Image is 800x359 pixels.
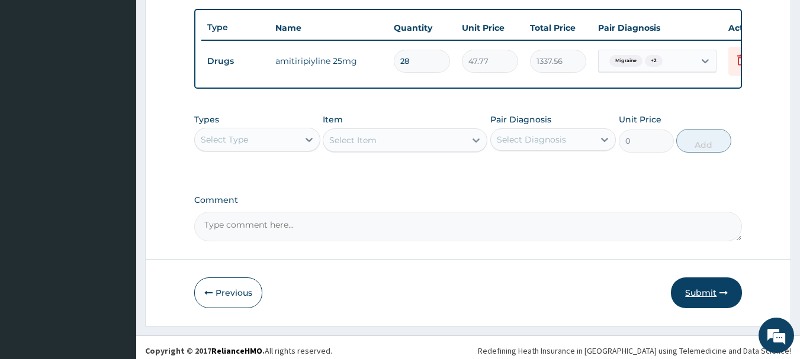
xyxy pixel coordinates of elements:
div: Select Diagnosis [497,134,566,145]
label: Item [323,114,343,125]
div: Minimize live chat window [194,6,223,34]
th: Pair Diagnosis [592,16,722,40]
div: Redefining Heath Insurance in [GEOGRAPHIC_DATA] using Telemedicine and Data Science! [478,345,791,357]
button: Previous [194,277,262,308]
div: Select Type [201,134,248,145]
textarea: Type your message and hit 'Enter' [6,236,226,277]
button: Submit [671,277,742,308]
div: Chat with us now [62,66,199,82]
th: Unit Price [456,16,524,40]
label: Comment [194,195,743,205]
th: Actions [722,16,782,40]
th: Total Price [524,16,592,40]
th: Name [269,16,388,40]
th: Quantity [388,16,456,40]
label: Types [194,115,219,125]
td: Drugs [201,50,269,72]
label: Pair Diagnosis [490,114,551,125]
span: We're online! [69,105,163,225]
button: Add [676,129,731,153]
label: Unit Price [619,114,661,125]
td: amitiripiyline 25mg [269,49,388,73]
img: d_794563401_company_1708531726252_794563401 [22,59,48,89]
a: RelianceHMO [211,345,262,356]
th: Type [201,17,269,38]
span: Migraine [609,55,642,67]
span: + 2 [645,55,663,67]
strong: Copyright © 2017 . [145,345,265,356]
